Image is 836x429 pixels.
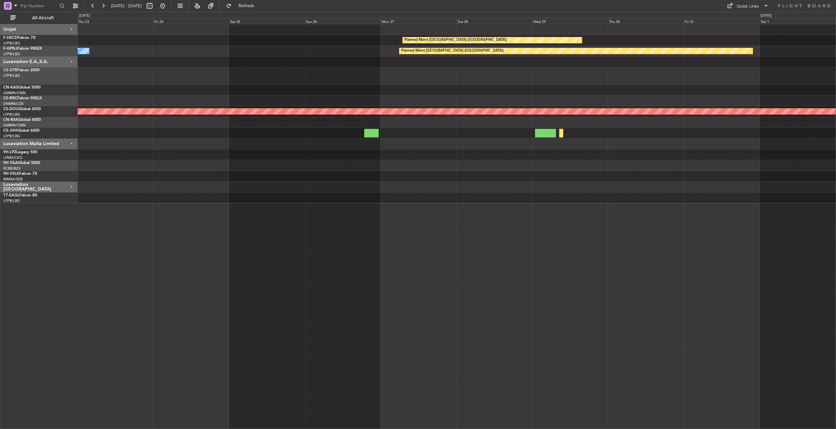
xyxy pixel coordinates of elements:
span: 9H-VSLK [3,172,19,176]
a: T7-EAGLFalcon 8X [3,193,37,197]
a: 9H-LPZLegacy 500 [3,150,37,154]
span: All Aircraft [17,16,69,20]
a: LFMD/CEQ [3,155,22,160]
span: CS-DOU [3,107,19,111]
a: CN-RAKGlobal 6000 [3,118,41,122]
a: GMMN/CMN [3,91,26,95]
a: F-GPNJFalcon 900EX [3,47,42,51]
span: 9H-LPZ [3,150,16,154]
span: F-HECD [3,36,18,40]
input: Trip Number [20,1,57,11]
a: 9H-VSLKFalcon 7X [3,172,37,176]
span: CN-KAS [3,86,18,90]
span: Refresh [233,4,260,8]
a: CN-KASGlobal 5000 [3,86,40,90]
div: Thu 23 [77,18,153,24]
a: LFPB/LBG [3,52,20,57]
span: T7-EAGL [3,193,19,197]
div: Tue 28 [456,18,532,24]
span: F-GPNJ [3,47,17,51]
div: Mon 27 [380,18,456,24]
div: Wed 29 [532,18,608,24]
div: Sun 26 [305,18,380,24]
a: GMMN/CMN [3,123,26,128]
a: DNMM/LOS [3,101,24,106]
div: [DATE] [761,13,772,19]
div: Quick Links [737,3,759,10]
a: F-HECDFalcon 7X [3,36,36,40]
div: Planned Maint [GEOGRAPHIC_DATA] ([GEOGRAPHIC_DATA]) [404,35,507,45]
a: CS-RRCFalcon 900LX [3,96,42,100]
a: FCBB/BZV [3,166,21,171]
a: CS-JHHGlobal 6000 [3,129,40,133]
div: Planned Maint [GEOGRAPHIC_DATA] ([GEOGRAPHIC_DATA]) [401,46,504,56]
a: LFPB/LBG [3,41,20,46]
div: Sat 25 [229,18,305,24]
a: LFPB/LBG [3,134,20,139]
div: Fri 31 [683,18,759,24]
span: 9H-YAA [3,161,18,165]
a: CS-DTRFalcon 2000 [3,68,40,72]
span: CS-JHH [3,129,17,133]
div: Sat 1 [760,18,835,24]
span: CS-DTR [3,68,17,72]
a: LFPB/LBG [3,112,20,117]
div: [DATE] [79,13,90,19]
div: Thu 30 [608,18,683,24]
span: CN-RAK [3,118,19,122]
a: WMSA/SZB [3,177,23,182]
span: [DATE] - [DATE] [111,3,142,9]
a: LFPB/LBG [3,73,20,78]
button: All Aircraft [7,13,71,23]
div: Fri 24 [153,18,229,24]
button: Quick Links [724,1,772,11]
a: LFPB/LBG [3,198,20,203]
a: CS-DOUGlobal 6500 [3,107,41,111]
button: Refresh [223,1,262,11]
span: CS-RRC [3,96,17,100]
a: 9H-YAAGlobal 5000 [3,161,40,165]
